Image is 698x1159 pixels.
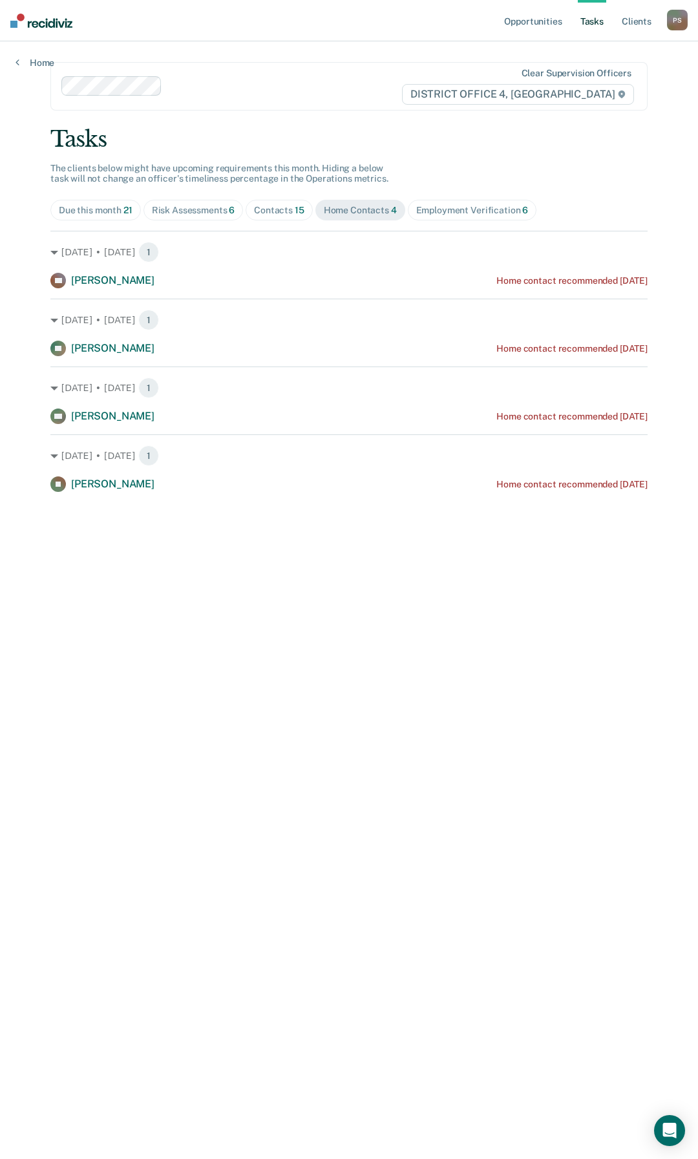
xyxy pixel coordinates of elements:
[71,274,154,286] span: [PERSON_NAME]
[496,275,648,286] div: Home contact recommended [DATE]
[71,478,154,490] span: [PERSON_NAME]
[324,205,397,216] div: Home Contacts
[16,57,54,69] a: Home
[50,242,648,262] div: [DATE] • [DATE] 1
[50,126,648,153] div: Tasks
[402,84,634,105] span: DISTRICT OFFICE 4, [GEOGRAPHIC_DATA]
[50,377,648,398] div: [DATE] • [DATE] 1
[254,205,304,216] div: Contacts
[50,310,648,330] div: [DATE] • [DATE] 1
[138,377,159,398] span: 1
[10,14,72,28] img: Recidiviz
[229,205,235,215] span: 6
[496,343,648,354] div: Home contact recommended [DATE]
[50,163,388,184] span: The clients below might have upcoming requirements this month. Hiding a below task will not chang...
[138,242,159,262] span: 1
[496,411,648,422] div: Home contact recommended [DATE]
[59,205,132,216] div: Due this month
[71,410,154,422] span: [PERSON_NAME]
[138,310,159,330] span: 1
[152,205,235,216] div: Risk Assessments
[522,68,631,79] div: Clear supervision officers
[654,1115,685,1146] div: Open Intercom Messenger
[667,10,688,30] div: P S
[295,205,304,215] span: 15
[391,205,397,215] span: 4
[138,445,159,466] span: 1
[522,205,528,215] span: 6
[123,205,132,215] span: 21
[496,479,648,490] div: Home contact recommended [DATE]
[50,445,648,466] div: [DATE] • [DATE] 1
[667,10,688,30] button: PS
[71,342,154,354] span: [PERSON_NAME]
[416,205,529,216] div: Employment Verification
